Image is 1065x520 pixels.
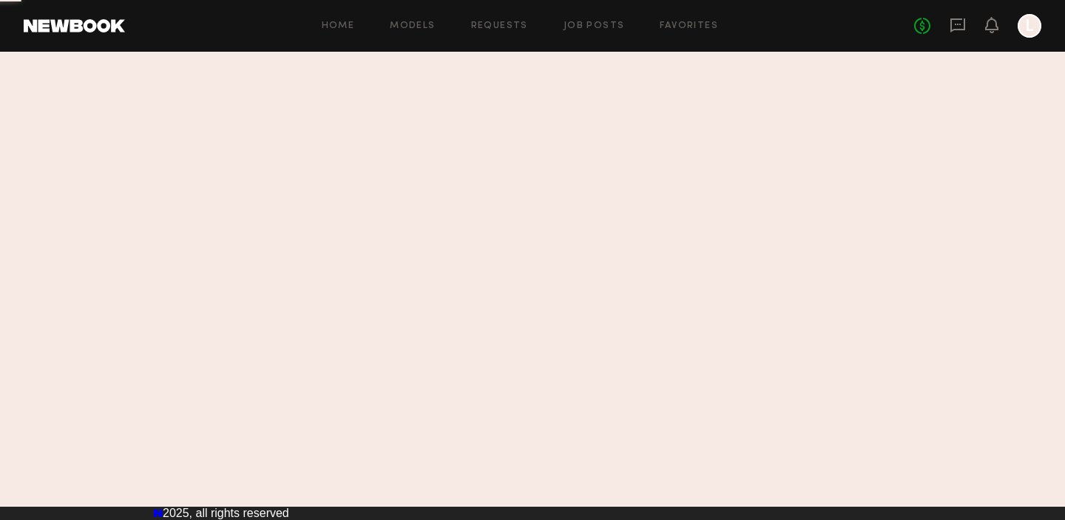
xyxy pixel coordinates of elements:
a: L [1018,14,1041,38]
a: Home [322,21,355,31]
a: Job Posts [564,21,625,31]
a: Requests [471,21,528,31]
a: Models [390,21,435,31]
span: 2025, all rights reserved [163,507,289,519]
a: Favorites [660,21,718,31]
